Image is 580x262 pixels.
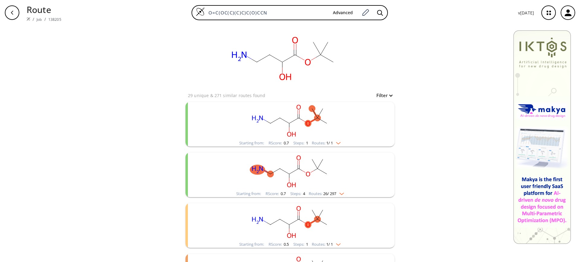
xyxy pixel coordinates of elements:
span: 26 / 297 [323,192,336,196]
li: / [33,16,34,22]
div: Starting from: [236,192,261,196]
img: Spaya logo [27,17,30,21]
img: Logo Spaya [196,7,205,16]
div: RScore : [269,141,289,145]
div: Starting from: [239,141,264,145]
span: 0.5 [283,241,289,247]
div: RScore : [266,192,286,196]
button: Advanced [328,7,358,18]
span: 1 / 1 [326,141,333,145]
button: Filter [373,93,392,98]
svg: O=C(OC(C)(C)C)C(O)CCN [223,25,344,92]
img: Banner [513,30,571,244]
div: RScore : [269,242,289,246]
span: 0.7 [283,140,289,146]
li: / [44,16,46,22]
span: 1 / 1 [326,242,333,246]
img: Down [336,190,344,195]
span: 4 [302,191,305,196]
div: Starting from: [239,242,264,246]
p: Route [27,3,61,16]
img: Down [333,241,341,246]
span: 1 [305,140,308,146]
svg: CC(C)(C)OC(=O)C(O)CCN [211,153,369,190]
div: Steps : [293,141,308,145]
a: Job [37,17,42,22]
span: 1 [305,241,308,247]
p: v [DATE] [518,10,534,16]
span: 0.7 [280,191,286,196]
div: Steps : [290,192,305,196]
div: Routes: [312,242,341,246]
svg: CC(C)(C)OC(=O)C(O)CCN [211,203,369,241]
div: Steps : [293,242,308,246]
div: Routes: [309,192,344,196]
img: Down [333,140,341,144]
svg: CC(C)(C)OC(=O)C(O)CCN [211,102,369,140]
input: Enter SMILES [205,10,328,16]
a: 138205 [48,17,61,22]
div: Routes: [312,141,341,145]
p: 29 unique & 271 similar routes found [188,92,265,99]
